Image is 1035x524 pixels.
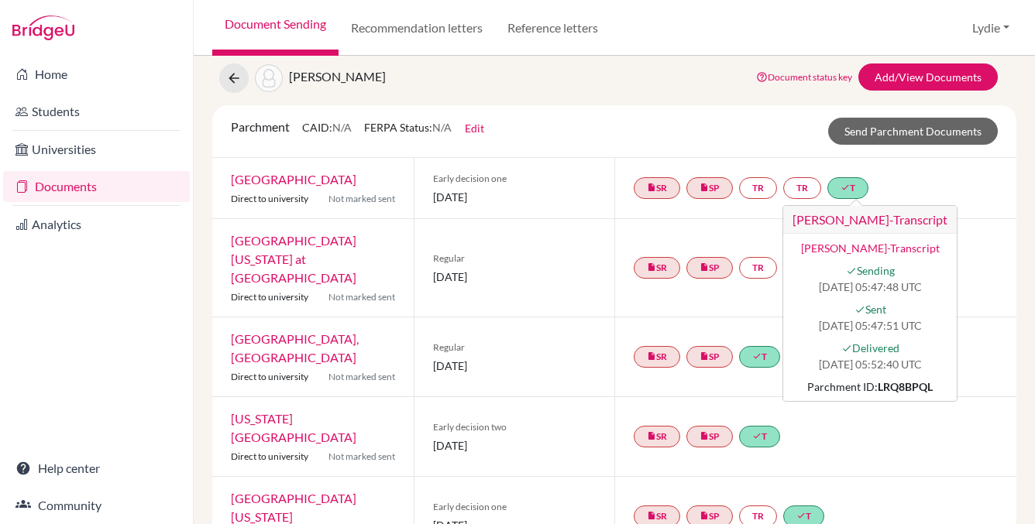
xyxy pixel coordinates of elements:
[739,346,780,368] a: doneT
[12,15,74,40] img: Bridge-U
[796,511,806,520] i: done
[634,346,680,368] a: insert_drive_fileSR
[647,262,656,272] i: insert_drive_file
[433,420,597,434] span: Early decision two
[827,177,868,199] a: doneT[PERSON_NAME]-Transcript [PERSON_NAME]-Transcript doneSending [DATE] 05:47:48 UTC doneSent [...
[647,351,656,361] i: insert_drive_file
[647,431,656,440] i: insert_drive_file
[328,450,395,464] span: Not marked sent
[3,59,190,90] a: Home
[965,13,1016,43] button: Lydie
[793,279,947,295] span: [DATE] 05:47:48 UTC
[841,343,852,354] i: done
[739,177,777,199] a: TR
[433,500,597,514] span: Early decision one
[231,411,356,444] a: [US_STATE][GEOGRAPHIC_DATA]
[433,269,597,285] span: [DATE]
[854,304,865,315] i: done
[231,119,290,134] span: Parchment
[231,233,356,285] a: [GEOGRAPHIC_DATA][US_STATE] at [GEOGRAPHIC_DATA]
[647,511,656,520] i: insert_drive_file
[328,290,395,304] span: Not marked sent
[793,262,947,279] span: Sending
[3,209,190,240] a: Analytics
[739,426,780,447] a: doneT
[231,291,308,303] span: Direct to university
[793,317,947,334] span: [DATE] 05:47:51 UTC
[700,511,709,520] i: insert_drive_file
[231,331,359,365] a: [GEOGRAPHIC_DATA], [GEOGRAPHIC_DATA]
[700,351,709,361] i: insert_drive_file
[634,177,680,199] a: insert_drive_fileSR
[686,257,733,279] a: insert_drive_fileSP
[433,341,597,354] span: Regular
[302,121,352,134] span: CAID:
[634,426,680,447] a: insert_drive_fileSR
[433,172,597,186] span: Early decision one
[783,206,957,234] h3: [PERSON_NAME]-Transcript
[700,183,709,192] i: insert_drive_file
[700,262,709,272] i: insert_drive_file
[793,340,947,356] span: Delivered
[433,358,597,374] span: [DATE]
[686,426,733,447] a: insert_drive_fileSP
[793,356,947,372] span: [DATE] 05:52:40 UTC
[739,257,777,279] a: TR
[828,118,998,145] a: Send Parchment Documents
[858,63,998,91] a: Add/View Documents
[433,437,597,454] span: [DATE]
[231,450,308,462] span: Direct to university
[3,171,190,202] a: Documents
[846,265,857,276] i: done
[464,119,485,137] button: Edit
[328,370,395,384] span: Not marked sent
[231,491,356,524] a: [GEOGRAPHIC_DATA][US_STATE]
[647,183,656,192] i: insert_drive_file
[231,193,308,204] span: Direct to university
[432,121,452,134] span: N/A
[3,453,190,484] a: Help center
[433,252,597,265] span: Regular
[231,371,308,382] span: Direct to university
[700,431,709,440] i: insert_drive_file
[783,177,821,199] a: TR
[634,257,680,279] a: insert_drive_fileSR
[801,241,940,255] a: [PERSON_NAME]-Transcript
[433,189,597,205] span: [DATE]
[756,71,852,83] a: Document status key
[878,380,933,393] strong: LRQ8BPQL
[686,346,733,368] a: insert_drive_fileSP
[332,121,352,134] span: N/A
[328,192,395,206] span: Not marked sent
[289,69,386,84] span: [PERSON_NAME]
[752,351,762,361] i: done
[3,134,190,165] a: Universities
[752,431,762,440] i: done
[841,183,850,192] i: done
[793,301,947,317] span: Sent
[231,172,356,187] a: [GEOGRAPHIC_DATA]
[364,121,452,134] span: FERPA Status:
[686,177,733,199] a: insert_drive_fileSP
[793,378,947,395] div: Parchment ID:
[3,96,190,127] a: Students
[3,490,190,521] a: Community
